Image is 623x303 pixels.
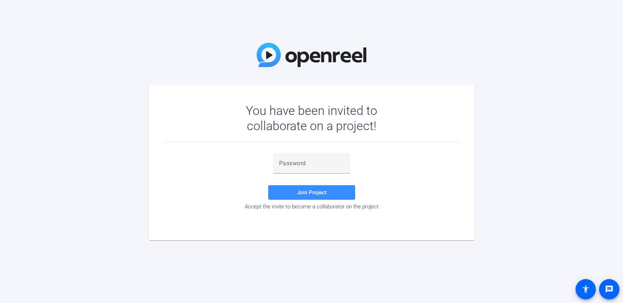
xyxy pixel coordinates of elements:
[268,185,355,200] button: Join Project
[279,159,344,168] input: Password
[605,285,614,294] mat-icon: message
[297,189,327,196] span: Join Project
[581,285,590,294] mat-icon: accessibility
[225,103,398,133] div: You have been invited to collaborate on a project!
[257,43,367,67] img: OpenReel Logo
[163,203,460,210] div: Accept the invite to become a collaborator on the project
